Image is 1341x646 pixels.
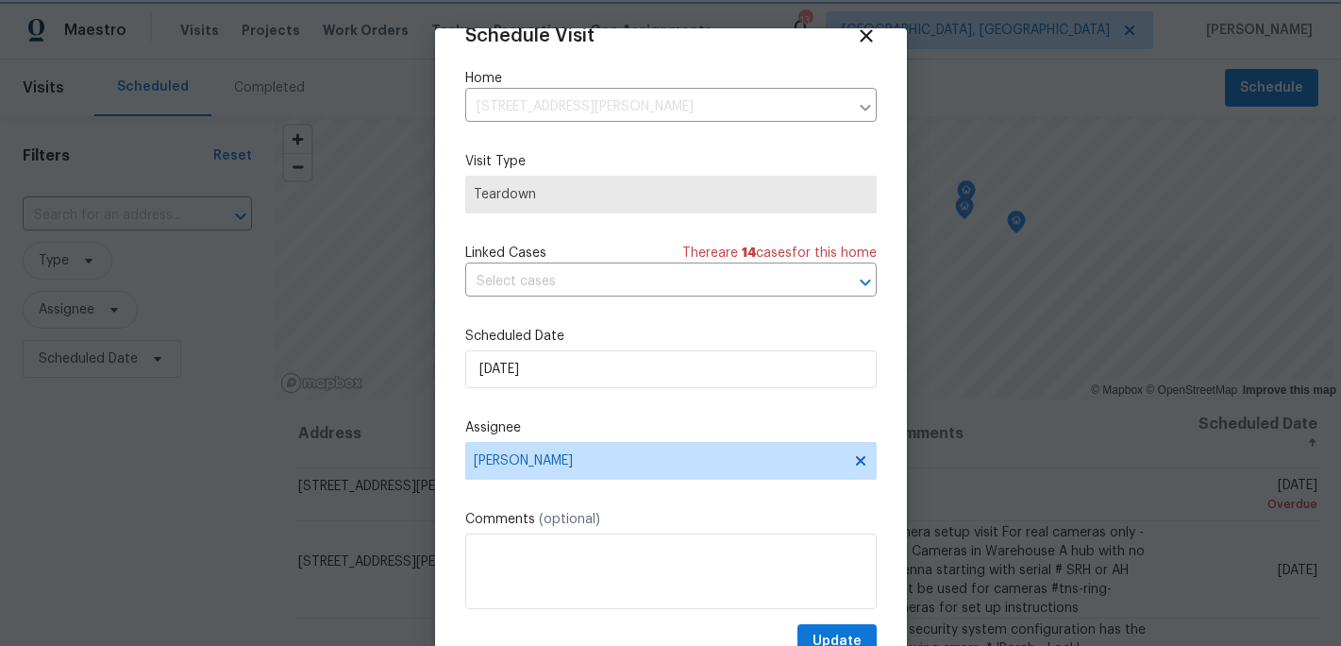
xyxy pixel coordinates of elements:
[465,510,877,529] label: Comments
[856,25,877,46] span: Close
[852,269,879,296] button: Open
[465,152,877,171] label: Visit Type
[465,350,877,388] input: M/D/YYYY
[465,327,877,346] label: Scheduled Date
[465,93,848,122] input: Enter in an address
[474,453,844,468] span: [PERSON_NAME]
[465,69,877,88] label: Home
[465,26,595,45] span: Schedule Visit
[682,244,877,263] span: There are case s for this home
[465,244,546,263] span: Linked Cases
[539,513,600,526] span: (optional)
[465,267,824,297] input: Select cases
[474,185,868,204] span: Teardown
[465,418,877,437] label: Assignee
[742,246,756,260] span: 14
